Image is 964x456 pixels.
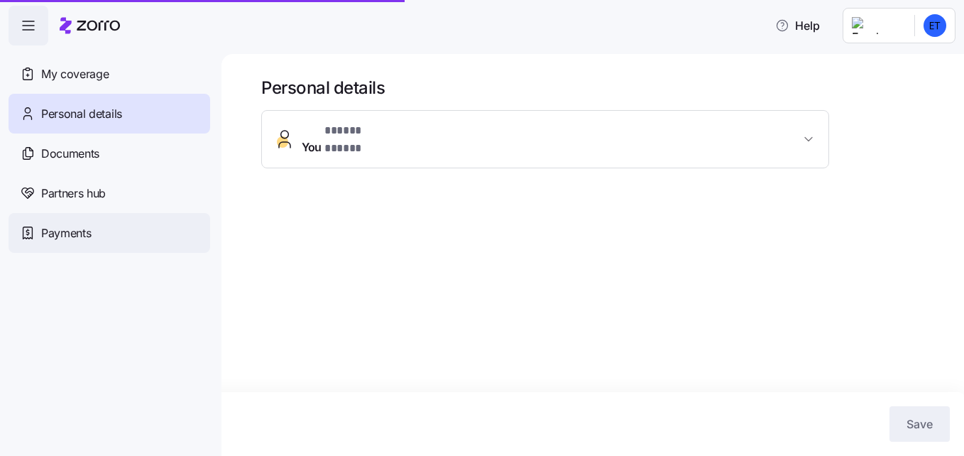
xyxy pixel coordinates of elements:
[9,173,210,213] a: Partners hub
[924,14,946,37] img: 76ba4aa4abbb8ce4b260964e4327f1af
[9,134,210,173] a: Documents
[764,11,831,40] button: Help
[41,224,91,242] span: Payments
[302,122,391,156] span: You
[9,94,210,134] a: Personal details
[41,65,109,83] span: My coverage
[41,105,122,123] span: Personal details
[889,406,950,442] button: Save
[261,77,944,99] h1: Personal details
[9,54,210,94] a: My coverage
[852,17,903,34] img: Employer logo
[9,213,210,253] a: Payments
[41,185,106,202] span: Partners hub
[775,17,820,34] span: Help
[907,416,933,433] span: Save
[41,145,99,163] span: Documents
